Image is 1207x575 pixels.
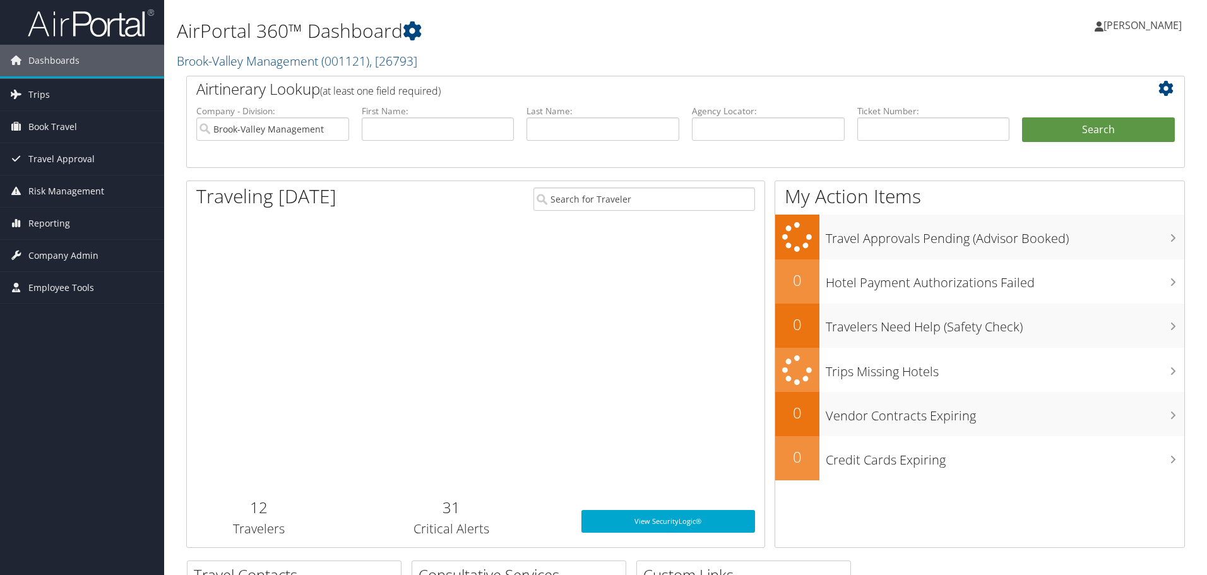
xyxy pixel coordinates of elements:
h2: 0 [775,270,819,291]
h3: Hotel Payment Authorizations Failed [826,268,1184,292]
a: [PERSON_NAME] [1095,6,1194,44]
span: [PERSON_NAME] [1103,18,1182,32]
h3: Travel Approvals Pending (Advisor Booked) [826,223,1184,247]
span: Reporting [28,208,70,239]
a: 0Travelers Need Help (Safety Check) [775,304,1184,348]
button: Search [1022,117,1175,143]
h2: 12 [196,497,322,518]
h2: Airtinerary Lookup [196,78,1091,100]
img: airportal-logo.png [28,8,154,38]
span: Risk Management [28,175,104,207]
span: ( 001121 ) [321,52,369,69]
label: Ticket Number: [857,105,1010,117]
a: 0Vendor Contracts Expiring [775,392,1184,436]
label: Company - Division: [196,105,349,117]
h2: 31 [341,497,562,518]
h3: Critical Alerts [341,520,562,538]
span: Travel Approval [28,143,95,175]
h2: 0 [775,446,819,468]
label: Agency Locator: [692,105,845,117]
label: First Name: [362,105,514,117]
h1: My Action Items [775,183,1184,210]
span: Book Travel [28,111,77,143]
a: 0Credit Cards Expiring [775,436,1184,480]
h3: Travelers Need Help (Safety Check) [826,312,1184,336]
a: Brook-Valley Management [177,52,417,69]
span: (at least one field required) [320,84,441,98]
h3: Credit Cards Expiring [826,445,1184,469]
a: Trips Missing Hotels [775,348,1184,393]
a: 0Hotel Payment Authorizations Failed [775,259,1184,304]
h3: Travelers [196,520,322,538]
span: Dashboards [28,45,80,76]
a: View SecurityLogic® [581,510,755,533]
h2: 0 [775,314,819,335]
span: , [ 26793 ] [369,52,417,69]
input: Search for Traveler [533,187,755,211]
a: Travel Approvals Pending (Advisor Booked) [775,215,1184,259]
span: Trips [28,79,50,110]
h2: 0 [775,402,819,424]
label: Last Name: [526,105,679,117]
h3: Trips Missing Hotels [826,357,1184,381]
span: Employee Tools [28,272,94,304]
span: Company Admin [28,240,98,271]
h1: Traveling [DATE] [196,183,336,210]
h3: Vendor Contracts Expiring [826,401,1184,425]
h1: AirPortal 360™ Dashboard [177,18,855,44]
